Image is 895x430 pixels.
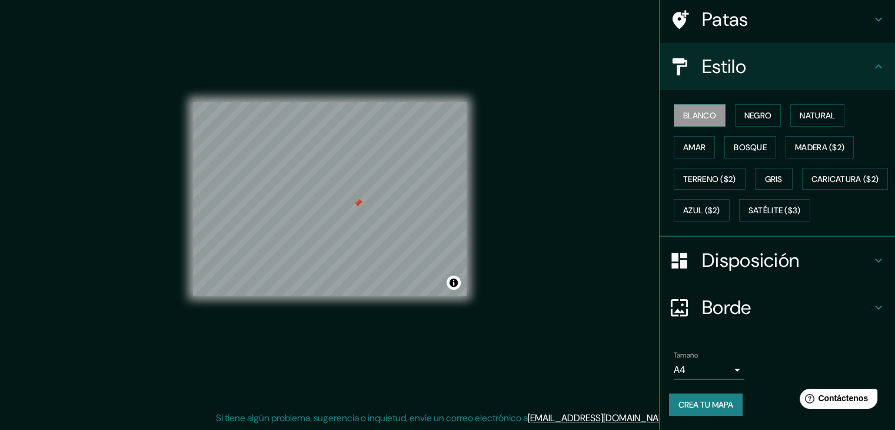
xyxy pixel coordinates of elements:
button: Negro [735,104,781,127]
button: Crea tu mapa [669,393,743,416]
button: Blanco [674,104,726,127]
font: Bosque [734,142,767,153]
button: Activar o desactivar atribución [447,276,461,290]
font: Natural [800,110,835,121]
button: Bosque [724,136,776,158]
iframe: Lanzador de widgets de ayuda [790,384,882,417]
font: A4 [674,363,686,376]
font: Crea tu mapa [678,399,733,410]
button: Satélite ($3) [739,199,810,221]
font: Tamaño [674,350,698,360]
font: Amar [683,142,706,153]
font: Terreno ($2) [683,174,736,184]
font: Satélite ($3) [748,206,801,216]
div: Disposición [660,237,895,284]
font: Si tiene algún problema, sugerencia o inquietud, envíe un correo electrónico a [216,412,528,424]
canvas: Mapa [193,102,467,296]
button: Caricatura ($2) [802,168,889,190]
font: Patas [702,7,748,32]
button: Azul ($2) [674,199,730,221]
a: [EMAIL_ADDRESS][DOMAIN_NAME] [528,412,673,424]
button: Terreno ($2) [674,168,746,190]
font: Madera ($2) [795,142,844,153]
font: Caricatura ($2) [811,174,879,184]
font: Estilo [702,54,746,79]
button: Madera ($2) [786,136,854,158]
button: Natural [790,104,844,127]
font: Blanco [683,110,716,121]
div: A4 [674,360,744,379]
button: Amar [674,136,715,158]
font: Gris [765,174,783,184]
font: Negro [744,110,772,121]
div: Borde [660,284,895,331]
button: Gris [755,168,793,190]
font: Disposición [702,248,799,273]
font: Azul ($2) [683,206,720,216]
font: Borde [702,295,751,320]
div: Estilo [660,43,895,90]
